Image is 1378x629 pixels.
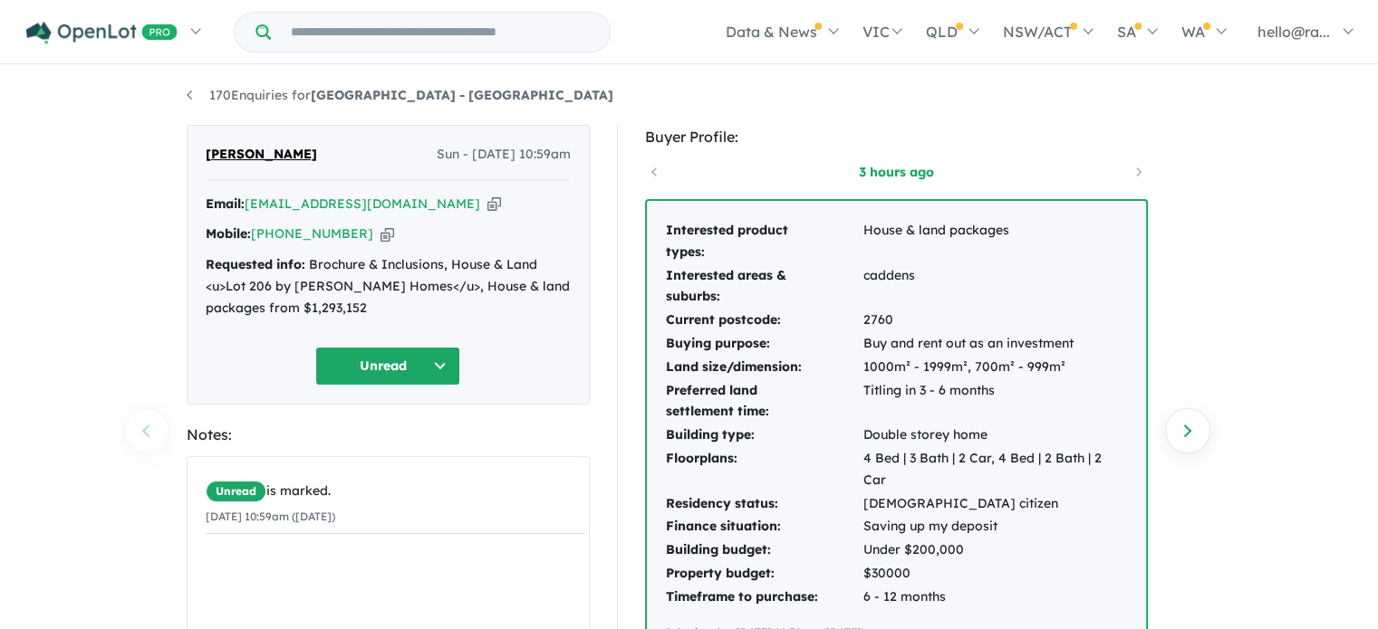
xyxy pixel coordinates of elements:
td: Buy and rent out as an investment [862,332,1128,356]
a: [PHONE_NUMBER] [251,225,373,242]
a: 170Enquiries for[GEOGRAPHIC_DATA] - [GEOGRAPHIC_DATA] [187,87,613,103]
nav: breadcrumb [187,85,1192,107]
div: Brochure & Inclusions, House & Land <u>Lot 206 by [PERSON_NAME] Homes</u>, House & land packages ... [206,254,571,319]
button: Copy [381,224,394,243]
td: Current postcode: [665,309,862,332]
td: Building type: [665,424,862,447]
td: Preferred land settlement time: [665,379,862,424]
td: [DEMOGRAPHIC_DATA] citizen [862,492,1128,516]
td: Finance situation: [665,515,862,538]
span: hello@ra... [1258,23,1330,41]
td: Saving up my deposit [862,515,1128,538]
strong: [GEOGRAPHIC_DATA] - [GEOGRAPHIC_DATA] [311,87,613,103]
div: is marked. [206,481,584,502]
span: Unread [206,481,266,502]
a: [EMAIL_ADDRESS][DOMAIN_NAME] [245,195,480,212]
td: 4 Bed | 3 Bath | 2 Car, 4 Bed | 2 Bath | 2 Car [862,447,1128,492]
div: Notes: [187,423,590,447]
strong: Email: [206,195,245,212]
td: 6 - 12 months [862,586,1128,609]
strong: Mobile: [206,225,251,242]
td: 2760 [862,309,1128,332]
strong: Requested info: [206,256,305,272]
td: 1000m² - 1999m², 700m² - 999m² [862,356,1128,379]
td: Double storey home [862,424,1128,447]
td: Titling in 3 - 6 months [862,379,1128,424]
td: $30000 [862,562,1128,586]
td: Interested areas & suburbs: [665,264,862,310]
td: Floorplans: [665,447,862,492]
td: Land size/dimension: [665,356,862,379]
small: [DATE] 10:59am ([DATE]) [206,510,335,523]
td: caddens [862,264,1128,310]
td: Interested product types: [665,219,862,264]
img: Openlot PRO Logo White [26,22,178,44]
input: Try estate name, suburb, builder or developer [275,13,606,52]
td: Property budget: [665,562,862,586]
span: [PERSON_NAME] [206,144,317,166]
td: Building budget: [665,538,862,562]
button: Unread [315,347,460,386]
button: Copy [487,195,501,214]
td: Under $200,000 [862,538,1128,562]
td: Timeframe to purchase: [665,586,862,609]
td: Buying purpose: [665,332,862,356]
td: House & land packages [862,219,1128,264]
div: Buyer Profile: [645,125,1148,149]
span: Sun - [DATE] 10:59am [437,144,571,166]
td: Residency status: [665,492,862,516]
a: 3 hours ago [819,163,973,181]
